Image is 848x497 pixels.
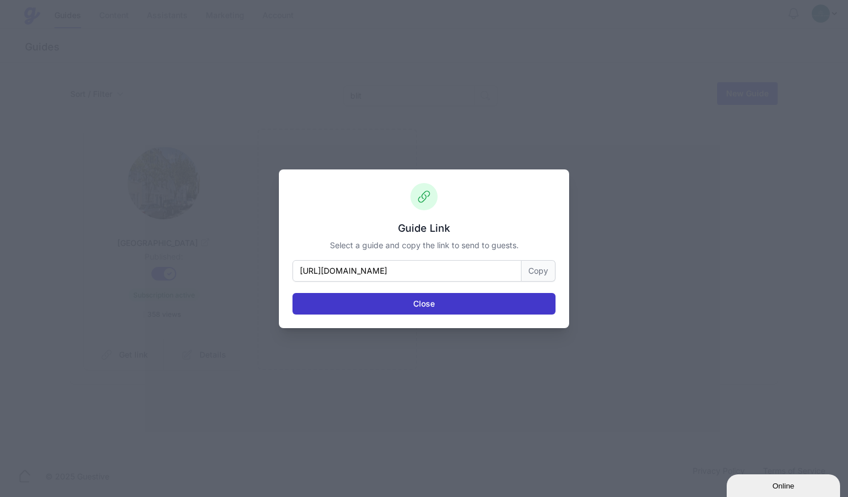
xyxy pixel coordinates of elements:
button: Copy [521,260,556,282]
iframe: chat widget [727,472,842,497]
button: Close [292,293,556,315]
h3: Guide Link [292,222,556,235]
p: Select a guide and copy the link to send to guests. [292,240,556,251]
